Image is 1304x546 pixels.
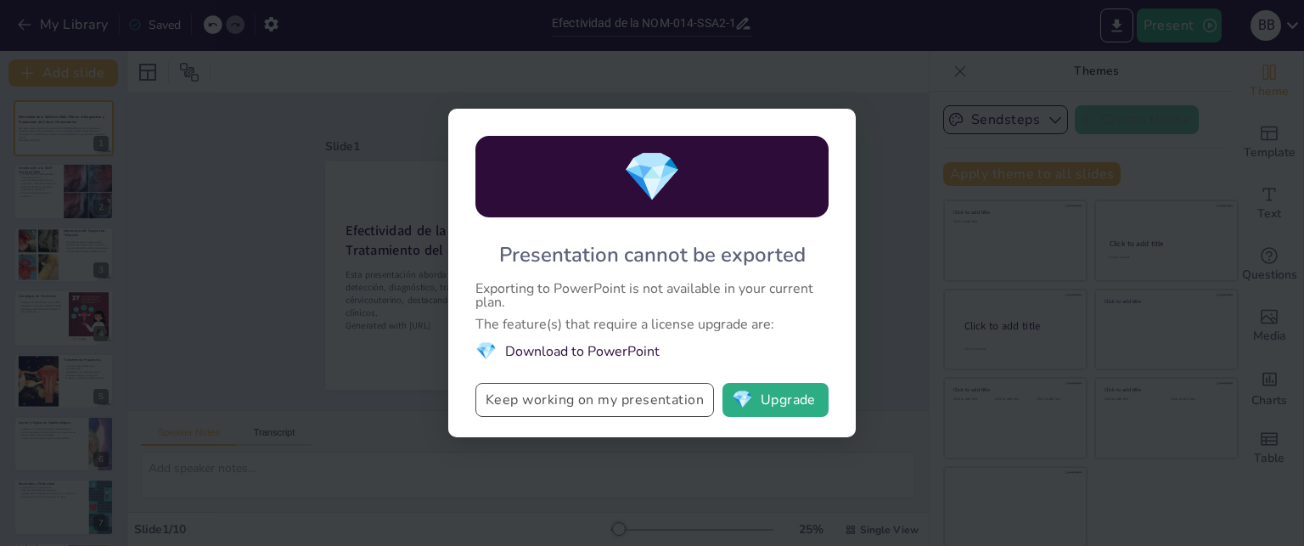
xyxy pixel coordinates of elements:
li: Download to PowerPoint [475,340,829,363]
span: diamond [622,144,682,210]
div: The feature(s) that require a license upgrade are: [475,318,829,331]
div: Presentation cannot be exported [499,241,806,268]
span: diamond [475,340,497,363]
div: Exporting to PowerPoint is not available in your current plan. [475,282,829,309]
span: diamond [732,391,753,408]
button: Keep working on my presentation [475,383,714,417]
button: diamondUpgrade [722,383,829,417]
